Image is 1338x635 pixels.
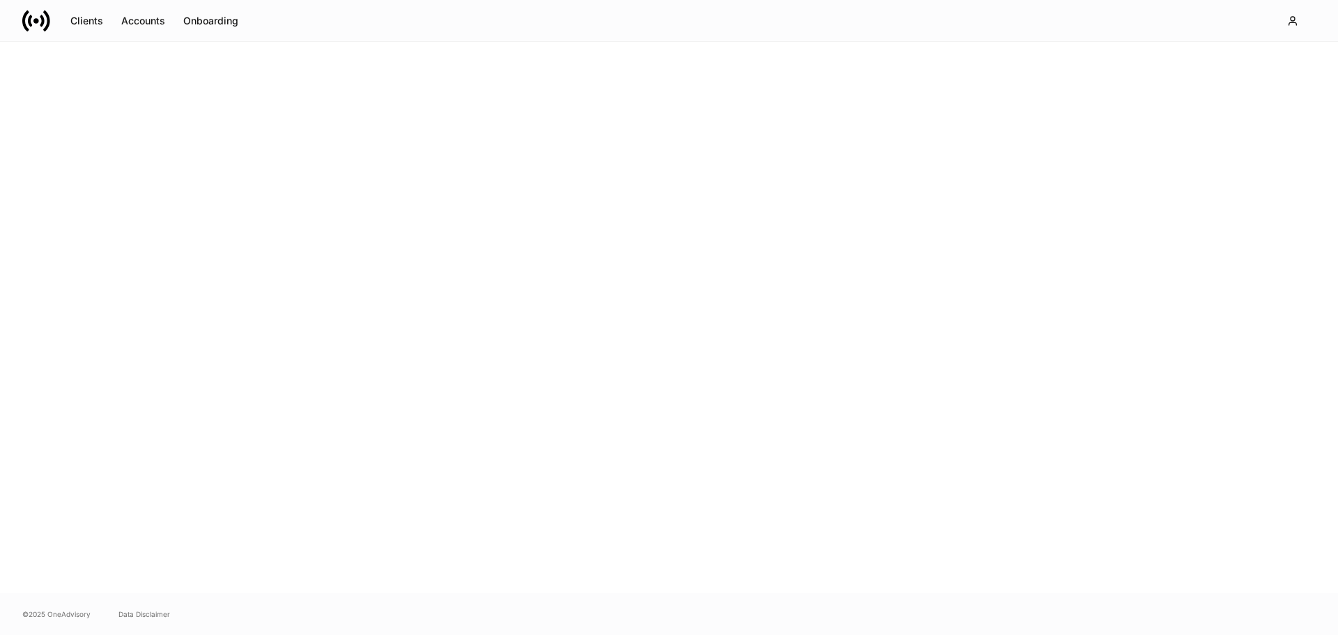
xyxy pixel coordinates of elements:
span: © 2025 OneAdvisory [22,609,91,620]
div: Accounts [121,16,165,26]
div: Onboarding [183,16,238,26]
button: Accounts [112,10,174,32]
a: Data Disclaimer [118,609,170,620]
div: Clients [70,16,103,26]
button: Clients [61,10,112,32]
button: Onboarding [174,10,247,32]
